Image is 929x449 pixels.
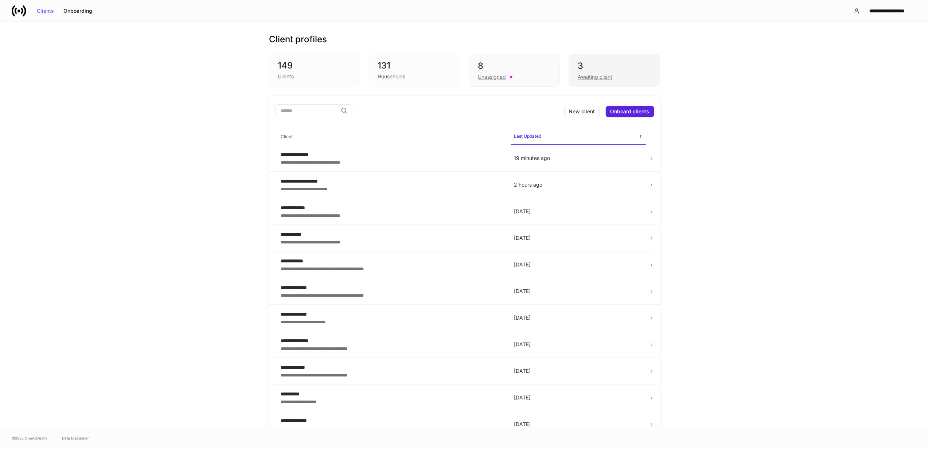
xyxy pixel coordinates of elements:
[578,60,651,72] div: 3
[59,5,97,17] button: Onboarding
[514,208,643,215] p: [DATE]
[514,341,643,348] p: [DATE]
[514,261,643,268] p: [DATE]
[569,109,595,114] div: New client
[511,129,646,145] span: Last Updated
[514,234,643,242] p: [DATE]
[514,181,643,188] p: 2 hours ago
[610,109,649,114] div: Onboard clients
[12,435,47,441] span: © 2025 OneAdvisory
[514,288,643,295] p: [DATE]
[514,421,643,428] p: [DATE]
[514,314,643,321] p: [DATE]
[606,106,654,117] button: Onboard clients
[478,60,551,72] div: 8
[62,435,89,441] a: Data Disclaimer
[478,73,506,81] div: Unassigned
[469,54,560,87] div: 8Unassigned
[378,73,405,80] div: Households
[278,73,294,80] div: Clients
[514,155,643,162] p: 19 minutes ago
[514,367,643,375] p: [DATE]
[278,129,505,144] span: Client
[564,106,600,117] button: New client
[378,60,451,71] div: 131
[281,133,293,140] h6: Client
[278,60,352,71] div: 149
[578,73,612,81] div: Awaiting client
[269,34,327,45] h3: Client profiles
[514,394,643,401] p: [DATE]
[37,8,54,13] div: Clients
[569,54,660,87] div: 3Awaiting client
[63,8,92,13] div: Onboarding
[514,133,541,140] h6: Last Updated
[32,5,59,17] button: Clients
